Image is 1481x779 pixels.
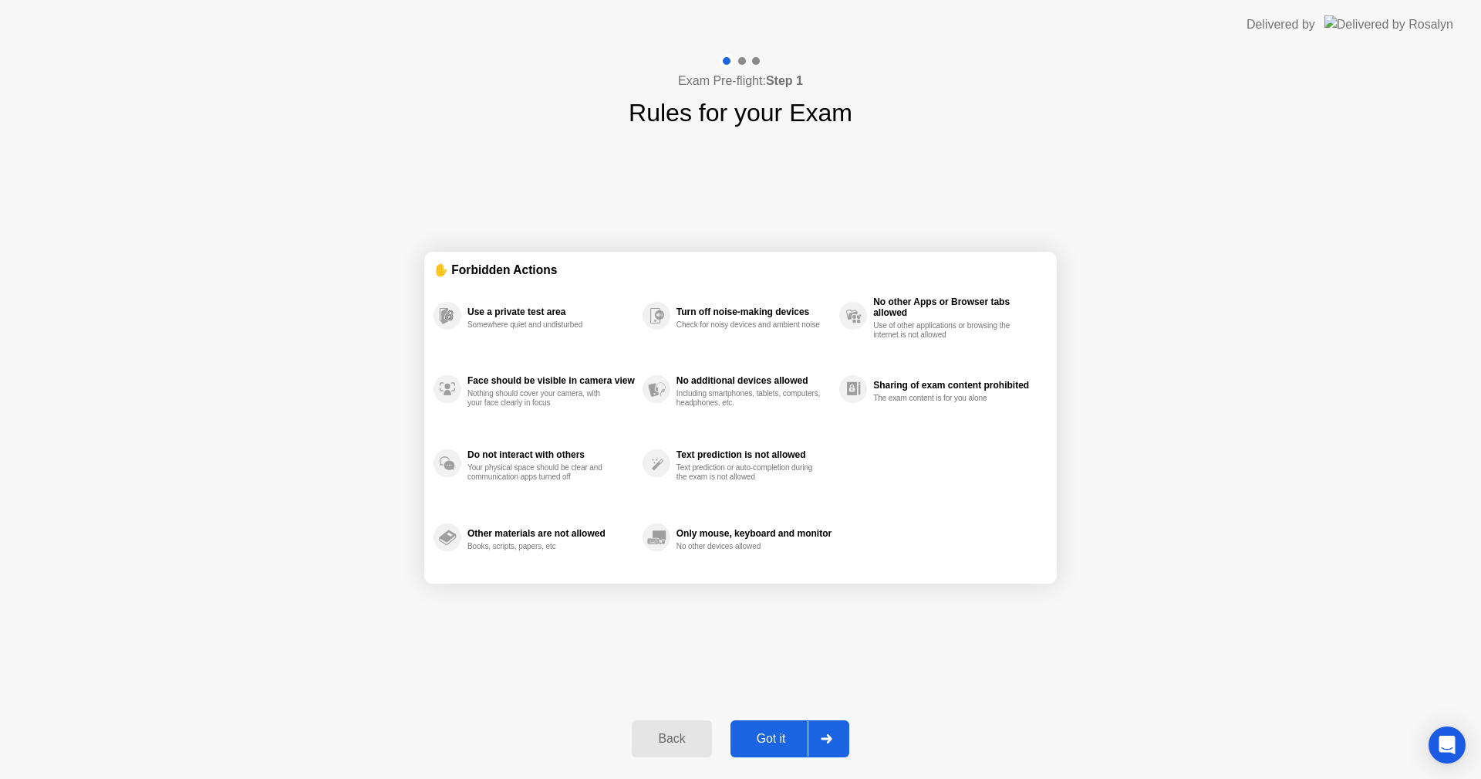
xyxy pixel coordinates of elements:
[676,542,822,551] div: No other devices allowed
[467,320,613,330] div: Somewhere quiet and undisturbed
[676,320,822,330] div: Check for noisy devices and ambient noise
[434,261,1047,279] div: ✋ Forbidden Actions
[873,380,1040,391] div: Sharing of exam content prohibited
[467,307,635,317] div: Use a private test area
[873,394,1019,403] div: The exam content is for you alone
[1247,15,1315,34] div: Delivered by
[467,542,613,551] div: Books, scripts, papers, etc
[467,375,635,386] div: Face should be visible in camera view
[676,463,822,482] div: Text prediction or auto-completion during the exam is not allowed
[676,307,832,317] div: Turn off noise-making devices
[735,732,808,746] div: Got it
[766,74,803,87] b: Step 1
[678,72,803,90] h4: Exam Pre-flight:
[873,296,1040,318] div: No other Apps or Browser tabs allowed
[676,389,822,408] div: Including smartphones, tablets, computers, headphones, etc.
[632,720,711,757] button: Back
[467,528,635,539] div: Other materials are not allowed
[676,449,832,460] div: Text prediction is not allowed
[467,449,635,460] div: Do not interact with others
[1429,727,1466,764] div: Open Intercom Messenger
[1324,15,1453,33] img: Delivered by Rosalyn
[629,94,852,131] h1: Rules for your Exam
[676,375,832,386] div: No additional devices allowed
[467,463,613,482] div: Your physical space should be clear and communication apps turned off
[873,321,1019,340] div: Use of other applications or browsing the internet is not allowed
[636,732,707,746] div: Back
[730,720,849,757] button: Got it
[467,389,613,408] div: Nothing should cover your camera, with your face clearly in focus
[676,528,832,539] div: Only mouse, keyboard and monitor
